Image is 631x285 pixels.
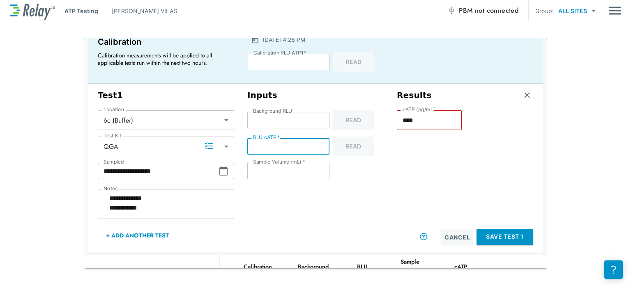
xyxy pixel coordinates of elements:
[444,2,522,19] button: PBM not connected
[403,107,435,112] label: cATP (pg/mL)
[104,133,122,139] label: Test Kit
[247,90,384,100] h3: Inputs
[447,7,456,15] img: Offline Icon
[122,263,170,280] div: All Locations
[104,107,124,112] label: Location
[253,50,306,56] label: Calibration RLU ATP1
[253,108,292,114] label: Background RLU
[285,262,329,281] div: Background RLU
[535,7,554,15] p: Group:
[98,163,219,179] input: Choose date, selected date is Aug 27, 2025
[98,138,234,155] div: QGA
[98,112,234,128] div: 6c (Buffer)
[112,7,177,15] p: [PERSON_NAME] VILAS
[226,262,272,281] div: Calibration RLU ATP1
[253,159,305,165] label: Sample Volume (mL)
[481,267,522,276] div: Notes
[397,90,432,100] h3: Results
[104,186,117,192] label: Notes
[433,262,467,281] div: cATP (pg/mL)
[342,262,367,281] div: RLU cATP
[441,229,473,245] button: Cancel
[177,263,213,280] div: All Tests
[477,229,533,245] button: Save Test 1
[253,135,280,140] label: RLU cATP
[98,226,177,245] button: + Add Another Test
[475,6,518,15] span: not connected
[104,159,124,165] label: Sampled
[523,91,531,99] img: Remove
[459,5,518,16] span: PBM
[64,7,98,15] p: ATP Testing
[609,3,621,18] img: Drawer Icon
[251,36,259,44] img: Calender Icon
[98,52,229,66] p: Calibration measurements will be applied to all applicable tests run within the next two hours.
[263,35,305,44] p: [DATE] 4:26 PM
[10,2,55,20] img: LuminUltra Relay
[604,260,623,279] iframe: Resource center
[98,35,233,48] p: Calibration
[98,90,234,100] h3: Test 1
[609,3,621,18] button: Main menu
